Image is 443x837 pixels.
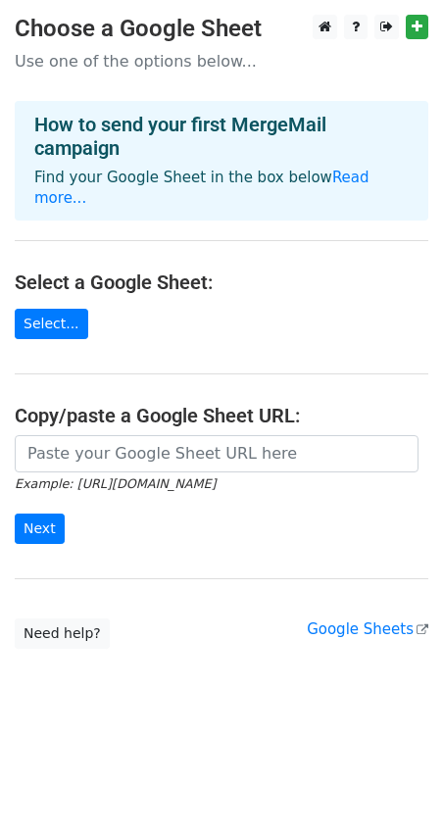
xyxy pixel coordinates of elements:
p: Find your Google Sheet in the box below [34,168,409,209]
a: Need help? [15,618,110,649]
a: Read more... [34,169,369,207]
a: Google Sheets [307,620,428,638]
input: Paste your Google Sheet URL here [15,435,418,472]
small: Example: [URL][DOMAIN_NAME] [15,476,216,491]
h4: How to send your first MergeMail campaign [34,113,409,160]
input: Next [15,514,65,544]
h4: Select a Google Sheet: [15,271,428,294]
a: Select... [15,309,88,339]
h3: Choose a Google Sheet [15,15,428,43]
p: Use one of the options below... [15,51,428,72]
h4: Copy/paste a Google Sheet URL: [15,404,428,427]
